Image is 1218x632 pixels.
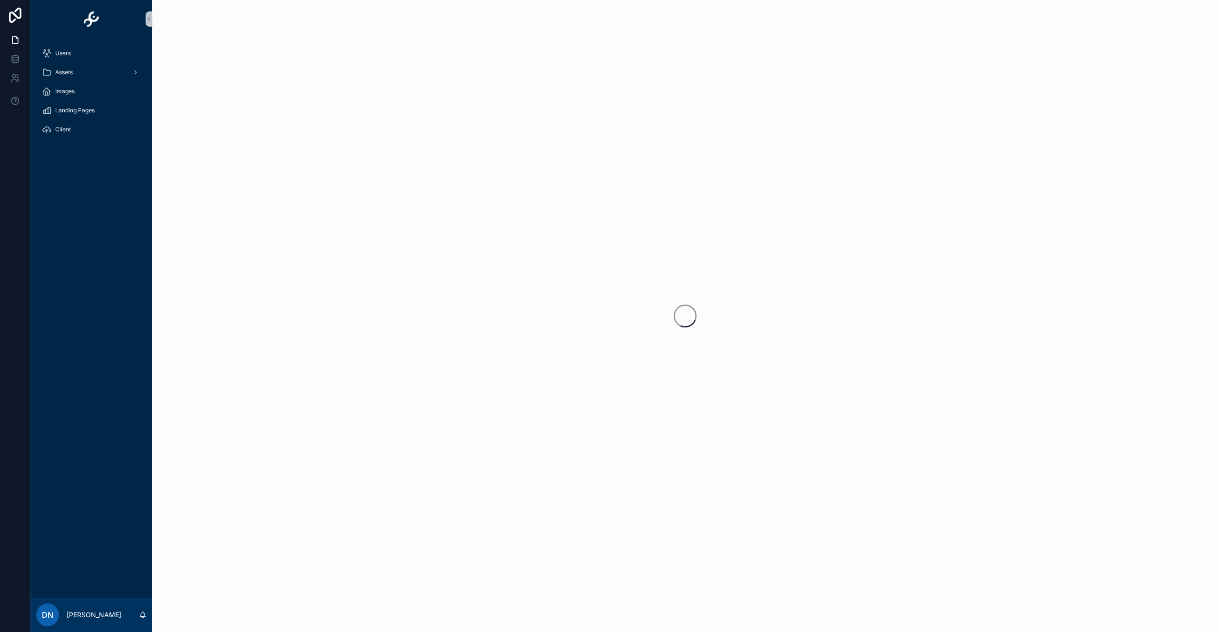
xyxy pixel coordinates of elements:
[55,107,95,114] span: Landing Pages
[36,83,147,100] a: Images
[36,121,147,138] a: Client
[55,69,73,76] span: Assets
[36,64,147,81] a: Assets
[30,38,152,150] div: scrollable content
[67,610,121,620] p: [PERSON_NAME]
[55,88,75,95] span: Images
[55,126,71,133] span: Client
[55,49,71,57] span: Users
[42,609,53,621] span: DN
[84,11,99,27] img: App logo
[36,45,147,62] a: Users
[36,102,147,119] a: Landing Pages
